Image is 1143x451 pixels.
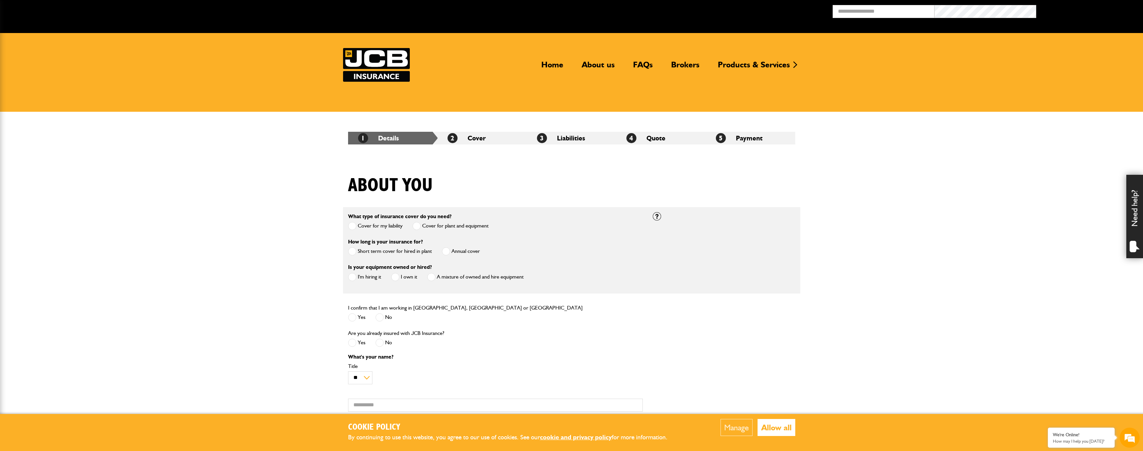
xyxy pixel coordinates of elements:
[758,419,795,436] button: Allow all
[527,132,616,144] li: Liabilities
[616,132,706,144] li: Quote
[348,354,643,360] p: What's your name?
[713,60,795,75] a: Products & Services
[626,133,636,143] span: 4
[348,174,433,197] h1: About you
[348,132,438,144] li: Details
[348,331,444,336] label: Are you already insured with JCB Insurance?
[537,133,547,143] span: 3
[442,247,480,256] label: Annual cover
[628,60,658,75] a: FAQs
[438,132,527,144] li: Cover
[540,433,612,441] a: cookie and privacy policy
[716,133,726,143] span: 5
[1053,432,1110,438] div: We're Online!
[348,422,678,433] h2: Cookie Policy
[577,60,620,75] a: About us
[348,273,381,281] label: I'm hiring it
[427,273,524,281] label: A mixture of owned and hire equipment
[358,133,368,143] span: 1
[348,305,583,311] label: I confirm that I am working in [GEOGRAPHIC_DATA], [GEOGRAPHIC_DATA] or [GEOGRAPHIC_DATA]
[348,239,423,245] label: How long is your insurance for?
[448,133,458,143] span: 2
[348,222,402,230] label: Cover for my liability
[348,364,643,369] label: Title
[1126,175,1143,258] div: Need help?
[391,273,417,281] label: I own it
[348,265,432,270] label: Is your equipment owned or hired?
[536,60,568,75] a: Home
[348,214,452,219] label: What type of insurance cover do you need?
[721,419,753,436] button: Manage
[348,313,365,322] label: Yes
[666,60,704,75] a: Brokers
[348,339,365,347] label: Yes
[412,222,489,230] label: Cover for plant and equipment
[348,432,678,443] p: By continuing to use this website, you agree to our use of cookies. See our for more information.
[375,339,392,347] label: No
[1036,5,1138,15] button: Broker Login
[1053,439,1110,444] p: How may I help you today?
[343,48,410,82] img: JCB Insurance Services logo
[343,48,410,82] a: JCB Insurance Services
[375,313,392,322] label: No
[348,247,432,256] label: Short term cover for hired in plant
[706,132,795,144] li: Payment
